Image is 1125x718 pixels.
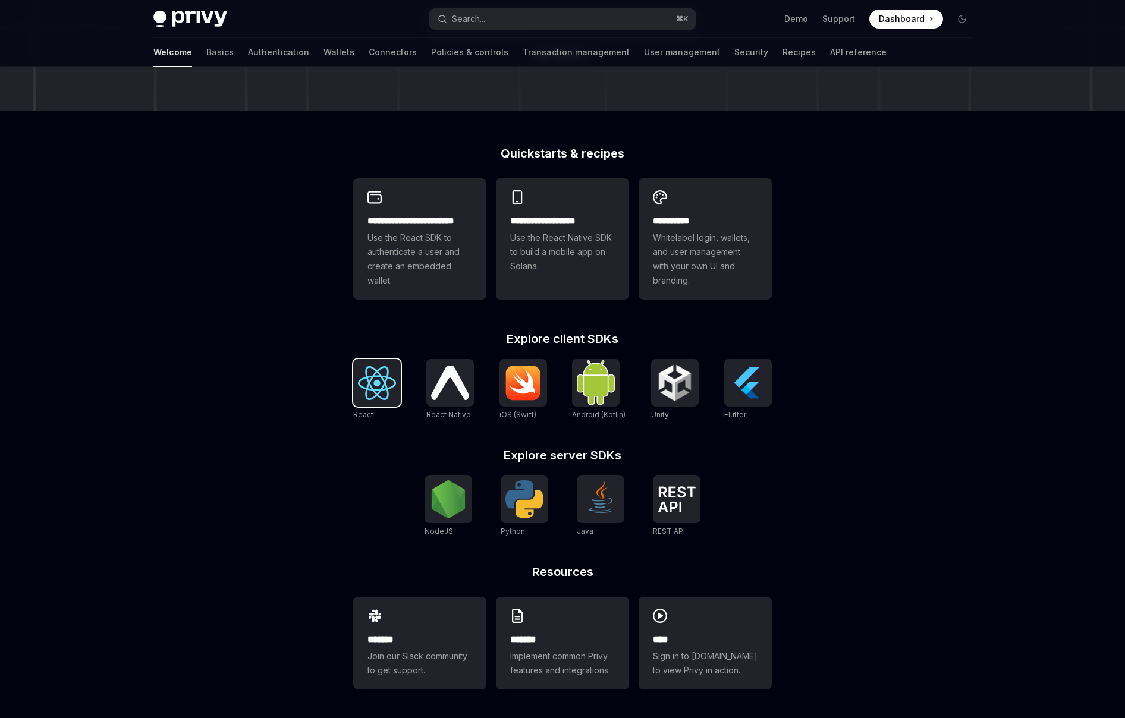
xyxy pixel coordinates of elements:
a: Basics [206,38,234,67]
span: Join our Slack community to get support. [367,649,472,678]
a: PythonPython [501,475,548,537]
a: API reference [830,38,887,67]
a: **** *****Whitelabel login, wallets, and user management with your own UI and branding. [639,178,772,300]
span: React Native [426,410,471,419]
a: Recipes [783,38,816,67]
a: JavaJava [577,475,624,537]
span: React [353,410,373,419]
img: React [358,366,396,400]
h2: Explore client SDKs [353,333,772,345]
a: REST APIREST API [653,475,700,537]
span: Android (Kotlin) [572,410,626,419]
a: React NativeReact Native [426,359,474,421]
a: Authentication [248,38,309,67]
img: iOS (Swift) [504,365,542,401]
a: **** **Implement common Privy features and integrations. [496,597,629,689]
span: Unity [651,410,669,419]
a: ReactReact [353,359,401,421]
a: **** **** **** ***Use the React Native SDK to build a mobile app on Solana. [496,178,629,300]
a: Android (Kotlin)Android (Kotlin) [572,359,626,421]
span: Java [577,527,593,536]
span: ⌘ K [676,14,689,24]
span: REST API [653,527,685,536]
img: REST API [658,486,696,512]
a: Wallets [323,38,354,67]
h2: Resources [353,566,772,578]
button: Toggle dark mode [953,10,972,29]
h2: Quickstarts & recipes [353,147,772,159]
a: Transaction management [523,38,630,67]
a: **** **Join our Slack community to get support. [353,597,486,689]
span: Python [501,527,525,536]
h2: Explore server SDKs [353,449,772,461]
a: FlutterFlutter [724,359,772,421]
img: React Native [431,366,469,399]
img: Flutter [729,364,767,402]
a: ****Sign in to [DOMAIN_NAME] to view Privy in action. [639,597,772,689]
span: Implement common Privy features and integrations. [510,649,615,678]
img: Android (Kotlin) [577,360,615,405]
span: Flutter [724,410,746,419]
button: Search...⌘K [429,8,696,30]
img: dark logo [153,11,227,27]
a: Policies & controls [431,38,508,67]
a: Support [822,13,855,25]
a: Welcome [153,38,192,67]
span: Sign in to [DOMAIN_NAME] to view Privy in action. [653,649,758,678]
span: Use the React Native SDK to build a mobile app on Solana. [510,231,615,273]
span: NodeJS [425,527,453,536]
span: Whitelabel login, wallets, and user management with your own UI and branding. [653,231,758,288]
a: UnityUnity [651,359,699,421]
img: Python [505,480,543,518]
a: Dashboard [869,10,943,29]
a: Demo [784,13,808,25]
a: iOS (Swift)iOS (Swift) [499,359,547,421]
span: iOS (Swift) [499,410,536,419]
img: Java [582,480,620,518]
img: Unity [656,364,694,402]
span: Use the React SDK to authenticate a user and create an embedded wallet. [367,231,472,288]
a: Security [734,38,768,67]
img: NodeJS [429,480,467,518]
a: User management [644,38,720,67]
span: Dashboard [879,13,925,25]
div: Search... [452,12,485,26]
a: NodeJSNodeJS [425,475,472,537]
a: Connectors [369,38,417,67]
